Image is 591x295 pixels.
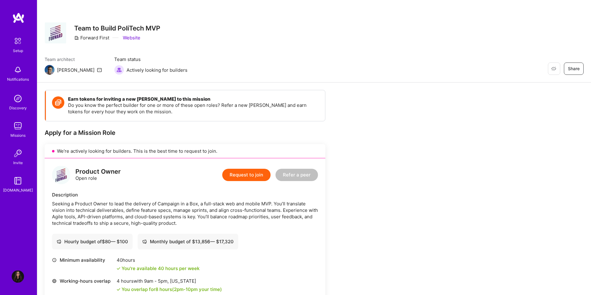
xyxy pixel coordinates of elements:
[74,24,160,32] h3: Team to Build PoliTech MVP
[45,129,325,137] div: Apply for a Mission Role
[68,96,319,102] h4: Earn tokens for inviting a new [PERSON_NAME] to this mission
[52,192,318,198] div: Description
[45,56,102,63] span: Team architect
[3,187,33,193] div: [DOMAIN_NAME]
[222,169,271,181] button: Request to join
[12,147,24,160] img: Invite
[12,92,24,105] img: discovery
[114,65,124,75] img: Actively looking for builders
[52,279,57,283] i: icon World
[12,12,25,23] img: logo
[10,132,26,139] div: Missions
[142,238,234,245] div: Monthly budget of $ 13,856 — $ 17,320
[551,66,556,71] i: icon EyeClosed
[12,120,24,132] img: teamwork
[52,278,114,284] div: Working-hours overlap
[52,257,114,263] div: Minimum availability
[12,270,24,283] img: User Avatar
[74,35,79,40] i: icon CompanyGray
[57,238,128,245] div: Hourly budget of $ 80 — $ 100
[117,257,199,263] div: 40 hours
[9,105,27,111] div: Discovery
[75,168,121,175] div: Product Owner
[68,102,319,115] p: Do you know the perfect builder for one or more of these open roles? Refer a new [PERSON_NAME] an...
[57,67,94,73] div: [PERSON_NAME]
[13,47,23,54] div: Setup
[57,239,61,244] i: icon Cash
[122,286,222,293] div: You overlap for 8 hours ( your time)
[74,34,109,41] div: Forward First
[564,63,584,75] button: Share
[275,169,318,181] button: Refer a peer
[174,286,198,292] span: 2pm - 10pm
[75,168,121,181] div: Open role
[122,34,140,41] a: Website
[97,67,102,72] i: icon Mail
[568,66,580,72] span: Share
[12,64,24,76] img: bell
[10,270,26,283] a: User Avatar
[11,34,24,47] img: setup
[45,144,325,158] div: We’re actively looking for builders. This is the best time to request to join.
[142,239,147,244] i: icon Cash
[13,160,23,166] div: Invite
[114,56,187,63] span: Team status
[52,96,64,109] img: Token icon
[117,267,120,270] i: icon Check
[52,200,318,226] div: Seeking a Product Owner to lead the delivery of Campaign in a Box, a full-stack web and mobile MV...
[7,76,29,83] div: Notifications
[12,175,24,187] img: guide book
[52,166,70,184] img: logo
[45,65,54,75] img: Team Architect
[143,278,170,284] span: 9am - 5pm ,
[45,22,67,43] img: Company Logo
[117,278,222,284] div: 4 hours with [US_STATE]
[52,258,57,262] i: icon Clock
[117,288,120,291] i: icon Check
[117,265,199,272] div: You're available 40 hours per week
[127,67,187,73] span: Actively looking for builders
